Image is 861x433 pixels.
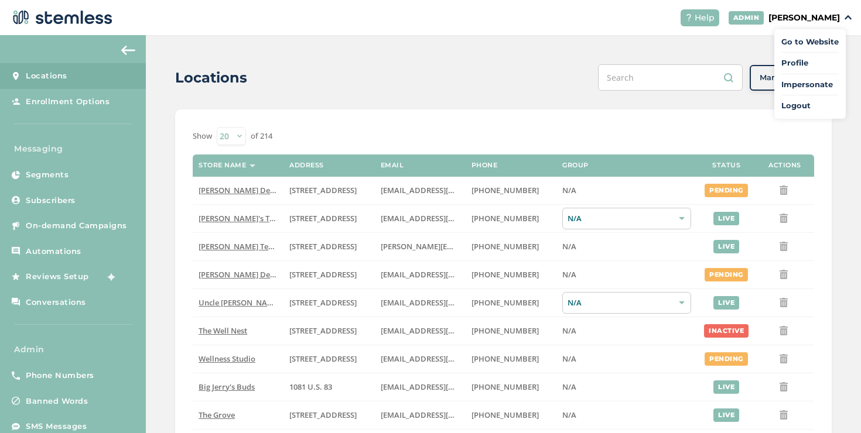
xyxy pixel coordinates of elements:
label: (269) 929-8463 [471,354,551,364]
label: (818) 561-0790 [471,185,551,195]
label: vmrobins@gmail.com [381,326,460,336]
span: Wellness Studio [199,353,255,364]
label: dexter@thegroveca.com [381,410,460,420]
span: [STREET_ADDRESS] [289,185,357,195]
img: icon-sort-1e1d7615.svg [250,164,255,167]
span: [PHONE_NUMBER] [471,382,539,392]
p: [PERSON_NAME] [768,12,840,24]
span: [EMAIL_ADDRESS][DOMAIN_NAME] [381,269,508,280]
label: The Grove [199,410,278,420]
span: Impersonate [781,79,839,91]
label: (818) 561-0790 [471,270,551,280]
span: [STREET_ADDRESS] [289,269,357,280]
span: [EMAIL_ADDRESS][DOMAIN_NAME] [381,297,508,308]
label: vmrobins@gmail.com [381,354,460,364]
span: [EMAIL_ADDRESS][DOMAIN_NAME] [381,325,508,336]
label: (619) 600-1269 [471,410,551,420]
label: Email [381,161,404,169]
a: Go to Website [781,36,839,48]
label: N/A [562,185,691,195]
label: 1005 4th Avenue [289,326,368,336]
a: Logout [781,100,839,112]
div: ADMIN [729,11,764,25]
span: [PERSON_NAME] Test store [199,241,295,252]
span: [STREET_ADDRESS] [289,325,357,336]
span: [PERSON_NAME] Delivery [199,185,291,195]
span: The Well Nest [199,325,247,336]
label: (907) 330-7833 [471,298,551,308]
label: The Well Nest [199,326,278,336]
img: glitter-stars-b7820f95.gif [98,265,121,288]
span: [PHONE_NUMBER] [471,241,539,252]
label: N/A [562,354,691,364]
label: Address [289,161,324,169]
span: [EMAIL_ADDRESS][DOMAIN_NAME] [381,353,508,364]
span: Automations [26,246,81,257]
label: (503) 332-4545 [471,242,551,252]
label: arman91488@gmail.com [381,185,460,195]
button: Manage Groups [750,65,832,91]
label: 17523 Ventura Boulevard [289,185,368,195]
label: 5241 Center Boulevard [289,242,368,252]
span: [PHONE_NUMBER] [471,213,539,224]
label: Phone [471,161,498,169]
label: 123 East Main Street [289,214,368,224]
label: Group [562,161,589,169]
label: (269) 929-8463 [471,326,551,336]
span: Uncle [PERSON_NAME]’s King Circle [199,297,326,308]
span: [PHONE_NUMBER] [471,297,539,308]
img: icon-arrow-back-accent-c549486e.svg [121,46,135,55]
span: Big Jerry's Buds [199,382,255,392]
span: [PHONE_NUMBER] [471,353,539,364]
img: logo-dark-0685b13c.svg [9,6,112,29]
span: [EMAIL_ADDRESS][DOMAIN_NAME] [381,382,508,392]
label: swapnil@stemless.co [381,242,460,252]
span: Segments [26,169,69,181]
span: The Grove [199,410,235,420]
span: Phone Numbers [26,370,94,382]
a: Profile [781,57,839,69]
label: Show [193,130,212,142]
span: Help [695,12,715,24]
span: On-demand Campaigns [26,220,127,232]
label: (580) 539-1118 [471,382,551,392]
img: icon_down-arrow-small-66adaf34.svg [845,15,852,20]
div: pending [705,352,748,366]
div: live [713,380,739,394]
label: 17523 Ventura Boulevard [289,270,368,280]
th: Actions [756,154,814,177]
span: Enrollment Options [26,96,110,108]
div: inactive [704,324,749,338]
label: Wellness Studio [199,354,278,364]
span: Manage Groups [760,72,822,84]
span: SMS Messages [26,421,87,432]
span: [PHONE_NUMBER] [471,410,539,420]
span: Locations [26,70,67,82]
span: [PERSON_NAME] Delivery 4 [199,269,296,280]
div: live [713,408,739,422]
div: live [713,212,739,225]
label: info@bigjerrysbuds.com [381,382,460,392]
label: 209 King Circle [289,298,368,308]
span: [STREET_ADDRESS] [289,353,357,364]
label: Store name [199,161,246,169]
label: N/A [562,270,691,280]
div: live [713,296,739,310]
label: arman91488@gmail.com [381,270,460,280]
span: [STREET_ADDRESS] [289,241,357,252]
label: Hazel Delivery 4 [199,270,278,280]
label: Uncle Herb’s King Circle [199,298,278,308]
h2: Locations [175,67,247,88]
label: christian@uncleherbsak.com [381,298,460,308]
span: [PERSON_NAME][EMAIL_ADDRESS][DOMAIN_NAME] [381,241,568,252]
div: pending [705,268,748,281]
span: Reviews Setup [26,271,89,283]
label: Big Jerry's Buds [199,382,278,392]
label: Status [712,161,740,169]
div: N/A [562,208,691,229]
input: Search [598,64,743,91]
span: [PHONE_NUMBER] [471,185,539,195]
span: Banned Words [26,396,88,407]
iframe: Chat Widget [802,377,861,433]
